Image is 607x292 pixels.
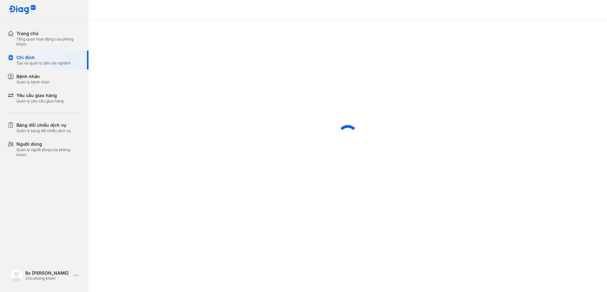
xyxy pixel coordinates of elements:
div: Bảng đối chiếu dịch vụ [16,122,71,128]
div: Yêu cầu giao hàng [16,92,64,99]
div: Quản lý yêu cầu giao hàng [16,99,64,104]
div: Chủ phòng khám [25,276,71,281]
div: Tổng quan hoạt động của phòng khám [16,37,81,47]
div: Quản lý bảng đối chiếu dịch vụ [16,128,71,133]
div: Người dùng [16,141,81,147]
div: Chỉ định [16,54,71,61]
div: Bs [PERSON_NAME] [25,270,71,276]
div: Trang chủ [16,30,81,37]
img: logo [9,5,36,15]
img: logo [10,269,23,282]
div: Quản lý người dùng của phòng khám [16,147,81,157]
div: Bệnh nhân [16,73,50,80]
div: Quản lý bệnh nhân [16,80,50,85]
div: Tạo và quản lý đơn xét nghiệm [16,61,71,66]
